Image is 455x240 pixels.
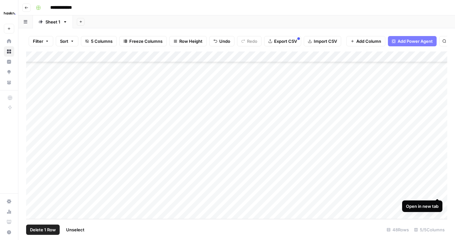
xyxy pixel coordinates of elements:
[33,15,73,28] a: Sheet 1
[237,36,262,46] button: Redo
[66,226,84,233] span: Unselect
[129,38,163,44] span: Freeze Columns
[219,38,230,44] span: Undo
[4,67,14,77] a: Opportunities
[4,46,14,57] a: Browse
[4,57,14,67] a: Insights
[30,226,56,233] span: Delete 1 Row
[56,36,78,46] button: Sort
[4,7,15,19] img: Haskn Logo
[33,38,43,44] span: Filter
[388,36,437,46] button: Add Power Agent
[4,207,14,217] a: Usage
[247,38,257,44] span: Redo
[411,225,447,235] div: 5/5 Columns
[62,225,88,235] button: Unselect
[304,36,341,46] button: Import CSV
[4,196,14,207] a: Settings
[356,38,381,44] span: Add Column
[4,5,14,21] button: Workspace: Haskn
[398,38,433,44] span: Add Power Agent
[4,217,14,227] a: Learning Hub
[346,36,385,46] button: Add Column
[179,38,203,44] span: Row Height
[60,38,68,44] span: Sort
[91,38,113,44] span: 5 Columns
[406,203,439,209] div: Open in new tab
[26,225,60,235] button: Delete 1 Row
[384,225,411,235] div: 48 Rows
[209,36,234,46] button: Undo
[274,38,297,44] span: Export CSV
[29,36,53,46] button: Filter
[45,19,60,25] div: Sheet 1
[264,36,301,46] button: Export CSV
[4,77,14,88] a: Your Data
[4,36,14,46] a: Home
[81,36,117,46] button: 5 Columns
[314,38,337,44] span: Import CSV
[4,227,14,237] button: Help + Support
[119,36,167,46] button: Freeze Columns
[169,36,207,46] button: Row Height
